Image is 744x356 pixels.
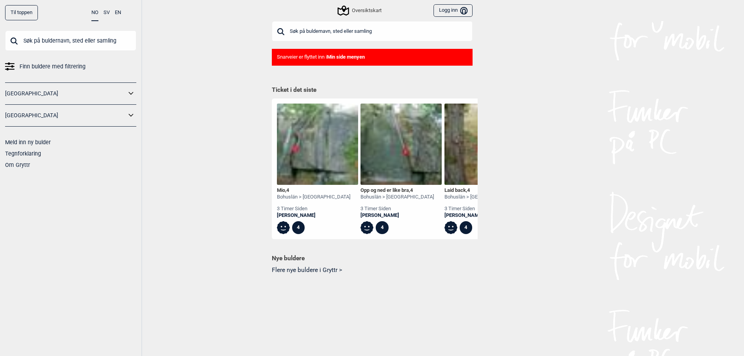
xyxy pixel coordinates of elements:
a: Finn buldere med filtrering [5,61,136,72]
div: Til toppen [5,5,38,20]
span: 4 [286,187,289,193]
div: Bohuslän > [GEOGRAPHIC_DATA] [277,194,350,200]
a: [GEOGRAPHIC_DATA] [5,88,126,99]
input: Søk på buldernavn, sted eller samling [5,30,136,51]
a: Meld inn ny bulder [5,139,51,145]
button: EN [115,5,121,20]
div: Bohuslän > [GEOGRAPHIC_DATA] [444,194,518,200]
div: Snarveier er flyttet inn i [272,49,473,66]
a: Tegnforklaring [5,150,41,157]
img: Opp og ned er like bra 201221 [360,104,442,185]
a: Om Gryttr [5,162,30,168]
img: Laid back [444,104,526,185]
div: 4 [292,221,305,234]
div: 3 timer siden [277,206,350,212]
div: Mio , [277,187,350,194]
span: 4 [410,187,413,193]
h1: Ticket i det siste [272,86,473,95]
img: Mio [277,104,358,185]
h1: Nye buldere [272,254,473,262]
div: Opp og ned er like bra , [360,187,434,194]
div: Bohuslän > [GEOGRAPHIC_DATA] [360,194,434,200]
span: 4 [467,187,470,193]
a: [PERSON_NAME] [360,212,434,219]
div: Oversiktskart [339,6,382,15]
a: [PERSON_NAME] [277,212,350,219]
div: 3 timer siden [360,206,434,212]
span: Finn buldere med filtrering [20,61,86,72]
div: 4 [376,221,389,234]
button: NO [91,5,98,21]
input: Søk på buldernavn, sted eller samling [272,21,473,41]
div: 4 [460,221,473,234]
a: [GEOGRAPHIC_DATA] [5,110,126,121]
div: Laid back , [444,187,518,194]
button: SV [103,5,110,20]
b: Min side menyen [327,54,365,60]
div: 3 timer siden [444,206,518,212]
button: Logg inn [434,4,472,17]
button: Flere nye buldere i Gryttr > [272,265,473,277]
a: [PERSON_NAME] [444,212,518,219]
